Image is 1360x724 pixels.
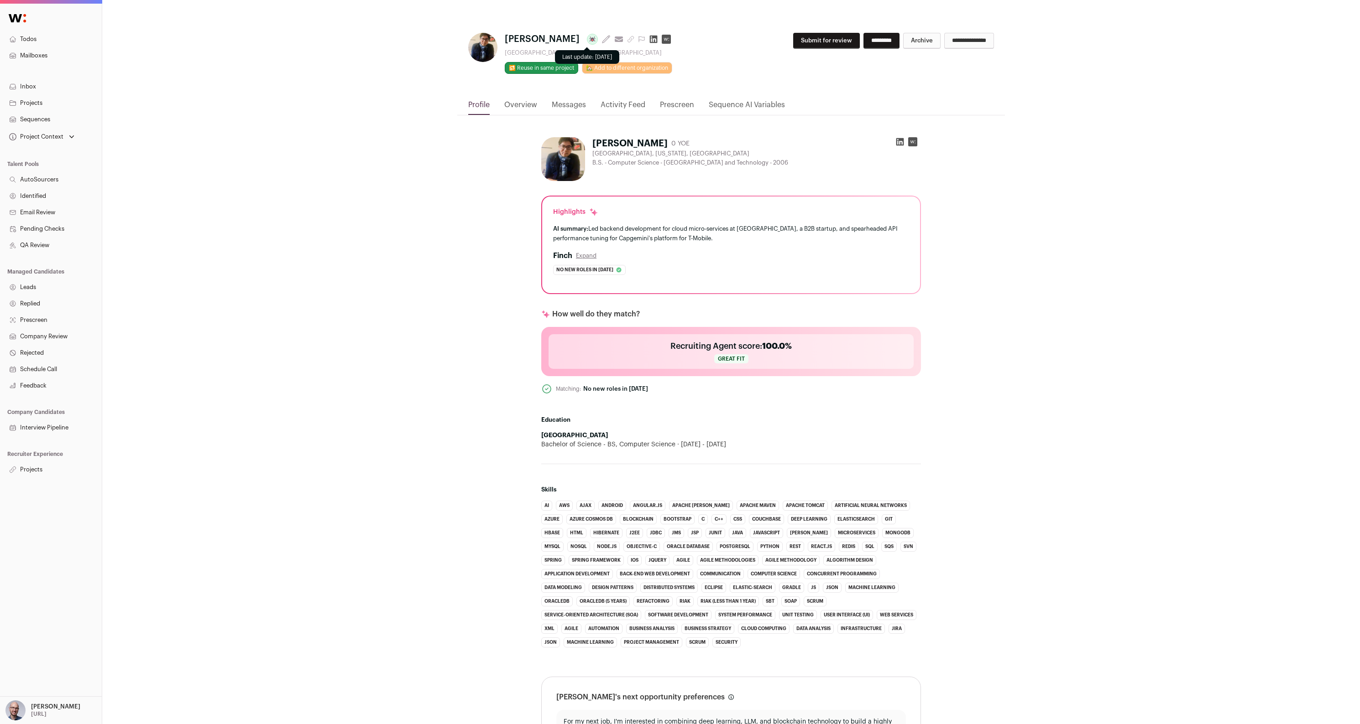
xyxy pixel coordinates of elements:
button: Expand [576,252,596,259]
span: [GEOGRAPHIC_DATA], [US_STATE], [GEOGRAPHIC_DATA] [592,150,749,157]
li: AWS [556,501,573,511]
li: SBT [763,596,778,606]
li: J2EE [626,528,643,538]
li: React.js [808,542,835,552]
li: Oracle Database [664,542,713,552]
a: 🏡 Add to different organization [582,62,672,74]
div: Led backend development for cloud micro-services at [GEOGRAPHIC_DATA], a B2B startup, and spearhe... [553,224,909,243]
div: Matching: [556,385,581,393]
span: Great fit [714,354,748,363]
li: iOS [628,555,642,565]
span: [DATE] - [DATE] [675,440,726,449]
div: Bachelor of Science - BS, Computer Science [541,440,921,449]
li: NoSQL [567,542,590,552]
a: Prescreen [660,99,694,115]
a: Profile [468,99,490,115]
li: Machine Learning [845,583,899,593]
p: [URL] [31,710,47,718]
li: Agile Methodology [762,555,820,565]
li: Elasticsearch [834,514,878,524]
li: Refactoring [633,596,673,606]
li: C++ [711,514,727,524]
li: SQL [862,542,878,552]
h2: Recruiting Agent score: [670,340,792,352]
h2: Skills [541,486,921,493]
div: No new roles in [DATE] [583,385,648,393]
li: Deep Learning [788,514,831,524]
li: business strategy [681,624,734,634]
li: Android [598,501,626,511]
li: Data Modeling [541,583,585,593]
li: Service-Oriented Architecture (SOA) [541,610,641,620]
li: Apache Maven [737,501,779,511]
li: Python [757,542,783,552]
li: SOAP [781,596,800,606]
li: Software Development [645,610,711,620]
strong: [GEOGRAPHIC_DATA] [541,432,608,439]
li: OracleDB (5 years) [576,596,630,606]
li: Back-End Web Development [617,569,693,579]
li: Ajax [576,501,595,511]
li: Bootstrap [660,514,695,524]
button: Submit for review [793,33,860,49]
li: Computer Science [748,569,800,579]
li: data analysis [793,624,834,634]
div: [GEOGRAPHIC_DATA], [US_STATE], [GEOGRAPHIC_DATA] [505,49,675,57]
li: Redis [839,542,858,552]
li: cloud computing [738,624,790,634]
li: Spring Framework [569,555,624,565]
li: REST [786,542,804,552]
li: Unit Testing [779,610,817,620]
span: AI summary: [553,226,588,232]
li: agile [561,624,581,634]
h1: [PERSON_NAME] [592,137,668,150]
div: Last update: [DATE] [555,50,619,64]
li: Node.js [594,542,620,552]
li: Concurrent Programming [804,569,880,579]
li: C [698,514,708,524]
li: Hibernate [590,528,622,538]
img: Wellfound [4,9,31,27]
h2: Finch [553,250,572,261]
li: JSP [688,528,702,538]
li: XML [541,624,558,634]
li: Angular.js [630,501,665,511]
li: JS [808,583,819,593]
li: Web Services [877,610,916,620]
span: No new roles in [DATE] [556,265,613,274]
div: Highlights [553,207,598,217]
img: 13037945-medium_jpg [5,700,26,720]
li: MySQL [541,542,564,552]
li: Eclipse [701,583,726,593]
a: Sequence AI Variables [709,99,785,115]
li: machine learning [564,637,617,647]
li: System Performance [715,610,775,620]
li: Git [882,514,896,524]
li: Apache Tomcat [783,501,828,511]
li: MongoDB [882,528,914,538]
li: JMS [669,528,684,538]
li: business analysis [626,624,678,634]
li: JSON [823,583,842,593]
li: scrum [686,637,709,647]
li: Gradle [779,583,804,593]
li: Spring [541,555,565,565]
li: JUnit [706,528,725,538]
h2: Education [541,416,921,424]
a: Messages [552,99,586,115]
li: JDBC [647,528,665,538]
li: User Interface (UI) [821,610,873,620]
button: Open dropdown [4,700,82,720]
li: Azure [541,514,563,524]
span: [PERSON_NAME] [505,33,580,46]
li: PostgreSQL [717,542,753,552]
img: 9f0802b356fda7acc4a10e7a19303a5264a4e77e532c99ad9a3d9a9545062ed3.jpg [541,137,585,181]
li: OracleDB [541,596,573,606]
li: automation [585,624,622,634]
li: Blockchain [620,514,657,524]
li: security [712,637,741,647]
li: Couchbase [749,514,784,524]
a: Activity Feed [601,99,645,115]
div: 0 YOE [671,139,690,148]
li: HTML [567,528,586,538]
